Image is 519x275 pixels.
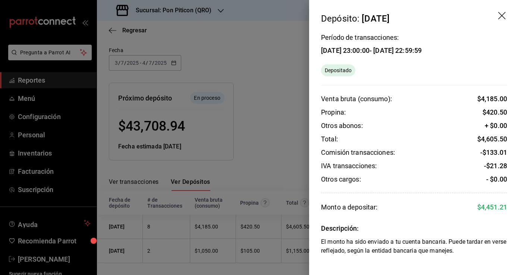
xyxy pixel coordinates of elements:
[321,47,422,54] div: [DATE] 23:00:00 - [DATE] 22:59:59
[321,175,361,184] div: Otros cargos:
[480,148,507,156] span: - $ 133.01
[321,162,377,170] div: IVA transacciones:
[321,237,507,255] div: El monto ha sido enviado a tu cuenta bancaria. Puede tardar en verse reflejado, según la entidad ...
[477,135,507,143] span: $ 4,605.50
[362,13,390,24] div: [DATE]
[321,121,363,130] div: Otros abonos:
[321,64,355,76] div: El monto ha sido enviado a tu cuenta bancaria. Puede tardar en verse reflejado, según la entidad ...
[485,121,507,130] div: + $0.00
[486,175,507,184] div: - $0.00
[321,148,395,157] div: Comisión transacciones:
[321,108,346,117] div: Propina:
[321,34,422,41] div: Período de transacciones:
[477,203,507,211] span: $ 4,451.21
[477,95,507,103] span: $ 4,185.00
[321,202,377,212] div: Monto a depositar:
[321,95,392,103] div: Venta bruta (consumo):
[498,12,507,21] button: drag
[482,108,507,116] span: $ 420.50
[322,67,355,74] span: Depositado
[484,162,507,170] span: - $ 21.28
[321,135,338,144] div: Total:
[321,224,507,233] div: Descripción:
[321,12,390,25] div: Depósito:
